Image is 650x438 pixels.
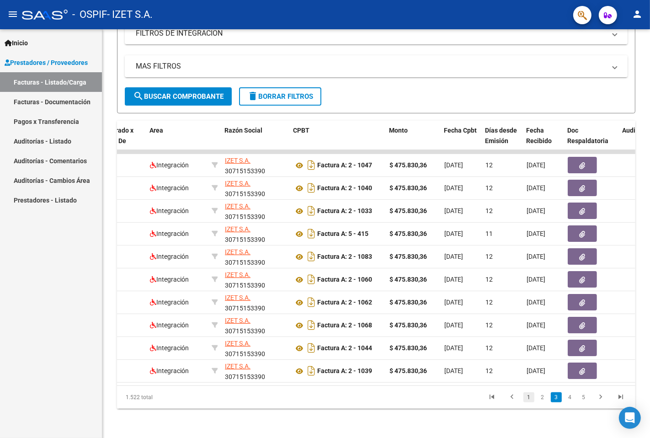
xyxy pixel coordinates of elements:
[225,363,250,370] span: IZET S.A.
[527,253,545,260] span: [DATE]
[444,344,463,352] span: [DATE]
[247,92,313,101] span: Borrar Filtros
[150,276,189,283] span: Integración
[485,161,493,169] span: 12
[225,340,250,347] span: IZET S.A.
[239,87,321,106] button: Borrar Filtros
[389,344,427,352] strong: $ 475.830,36
[444,253,463,260] span: [DATE]
[619,407,641,429] div: Open Intercom Messenger
[225,203,250,210] span: IZET S.A.
[481,121,522,161] datatable-header-cell: Días desde Emisión
[592,392,609,402] a: go to next page
[537,392,548,402] a: 2
[225,201,286,220] div: 30715153390
[136,61,606,71] mat-panel-title: MAS FILTROS
[549,390,563,405] li: page 3
[389,184,427,192] strong: $ 475.830,36
[150,230,189,237] span: Integración
[444,230,463,237] span: [DATE]
[225,317,250,324] span: IZET S.A.
[317,276,372,283] strong: Factura A: 2 - 1060
[622,127,649,134] span: Auditoria
[389,207,427,214] strong: $ 475.830,36
[150,367,189,374] span: Integración
[444,161,463,169] span: [DATE]
[224,127,262,134] span: Razón Social
[527,344,545,352] span: [DATE]
[523,392,534,402] a: 1
[567,127,608,144] span: Doc Respaldatoria
[317,253,372,261] strong: Factura A: 2 - 1083
[225,270,286,289] div: 30715153390
[107,5,153,25] span: - IZET S.A.
[389,253,427,260] strong: $ 475.830,36
[485,276,493,283] span: 12
[503,392,521,402] a: go to previous page
[317,345,372,352] strong: Factura A: 2 - 1044
[305,158,317,172] i: Descargar documento
[527,367,545,374] span: [DATE]
[225,294,250,301] span: IZET S.A.
[150,299,189,306] span: Integración
[522,121,564,161] datatable-header-cell: Fecha Recibido
[389,230,427,237] strong: $ 475.830,36
[305,249,317,264] i: Descargar documento
[225,361,286,380] div: 30715153390
[305,181,317,195] i: Descargar documento
[317,208,372,215] strong: Factura A: 2 - 1033
[133,92,224,101] span: Buscar Comprobante
[150,253,189,260] span: Integración
[225,225,250,233] span: IZET S.A.
[527,161,545,169] span: [DATE]
[485,367,493,374] span: 12
[225,224,286,243] div: 30715153390
[305,318,317,332] i: Descargar documento
[149,127,163,134] span: Area
[317,185,372,192] strong: Factura A: 2 - 1040
[7,9,18,20] mat-icon: menu
[565,392,575,402] a: 4
[527,230,545,237] span: [DATE]
[527,299,545,306] span: [DATE]
[305,272,317,287] i: Descargar documento
[225,178,286,198] div: 30715153390
[485,344,493,352] span: 12
[444,184,463,192] span: [DATE]
[305,363,317,378] i: Descargar documento
[305,295,317,310] i: Descargar documento
[485,127,517,144] span: Días desde Emisión
[150,161,189,169] span: Integración
[293,127,309,134] span: CPBT
[577,390,591,405] li: page 5
[444,127,477,134] span: Fecha Cpbt
[527,321,545,329] span: [DATE]
[317,162,372,169] strong: Factura A: 2 - 1047
[225,247,286,266] div: 30715153390
[150,344,189,352] span: Integración
[527,207,545,214] span: [DATE]
[483,392,501,402] a: go to first page
[440,121,481,161] datatable-header-cell: Fecha Cpbt
[578,392,589,402] a: 5
[317,230,368,238] strong: Factura A: 5 - 415
[612,392,629,402] a: go to last page
[485,321,493,329] span: 12
[225,293,286,312] div: 30715153390
[389,321,427,329] strong: $ 475.830,36
[225,155,286,175] div: 30715153390
[485,230,493,237] span: 11
[444,299,463,306] span: [DATE]
[225,338,286,358] div: 30715153390
[444,367,463,374] span: [DATE]
[225,248,250,256] span: IZET S.A.
[150,184,189,192] span: Integración
[632,9,643,20] mat-icon: person
[247,91,258,101] mat-icon: delete
[551,392,562,402] a: 3
[485,299,493,306] span: 12
[444,207,463,214] span: [DATE]
[225,271,250,278] span: IZET S.A.
[444,321,463,329] span: [DATE]
[522,390,536,405] li: page 1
